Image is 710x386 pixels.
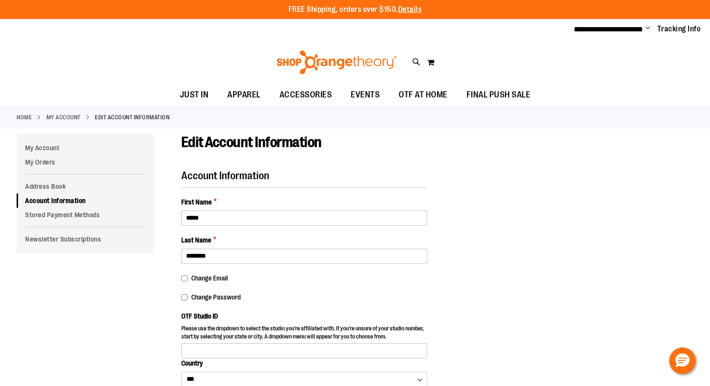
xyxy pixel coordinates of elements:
a: Details [398,5,422,14]
span: APPAREL [227,84,261,106]
a: Address Book [17,179,154,193]
span: Change Email [191,274,228,282]
a: My Account [17,141,154,155]
p: FREE Shipping, orders over $150. [289,4,422,15]
a: JUST IN [170,84,218,106]
span: Edit Account Information [181,134,322,150]
span: Change Password [191,293,241,301]
a: EVENTS [341,84,389,106]
a: My Account [47,113,81,122]
a: OTF AT HOME [389,84,457,106]
strong: Edit Account Information [95,113,169,122]
button: Account menu [645,24,650,34]
a: APPAREL [218,84,270,106]
img: Shop Orangetheory [275,50,398,74]
button: Hello, have a question? Let’s chat. [669,347,696,374]
a: Tracking Info [657,24,701,34]
span: FINAL PUSH SALE [467,84,531,106]
span: Account Information [181,170,269,182]
span: Country [181,359,203,367]
span: Last Name [181,235,211,245]
span: OTF Studio ID [181,312,218,320]
span: ACCESSORIES [280,84,332,106]
span: OTF AT HOME [399,84,448,106]
a: Account Information [17,193,154,208]
a: FINAL PUSH SALE [457,84,540,106]
a: Stored Payment Methods [17,208,154,222]
a: Home [17,113,32,122]
span: EVENTS [351,84,380,106]
a: Newsletter Subscriptions [17,232,154,246]
a: ACCESSORIES [270,84,342,106]
span: First Name [181,197,212,207]
a: My Orders [17,155,154,169]
p: Please use the dropdown to select the studio you're affiliated with. If you're unsure of your stu... [181,325,427,343]
span: JUST IN [180,84,209,106]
